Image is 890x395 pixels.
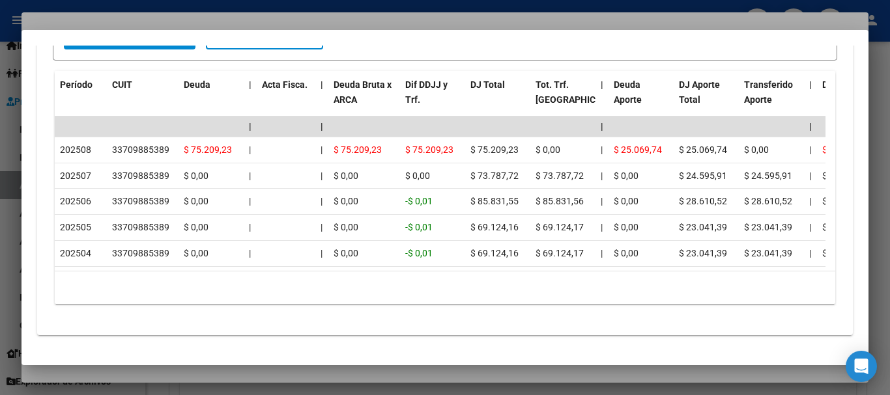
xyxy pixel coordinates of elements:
span: | [809,170,811,181]
span: $ 25.069,74 [679,144,727,155]
datatable-header-cell: DJ Aporte Total [674,71,739,128]
span: $ 75.209,23 [405,144,453,155]
span: $ 75.209,23 [470,144,519,155]
datatable-header-cell: Deuda Bruta x ARCA [328,71,400,128]
span: | [249,121,251,131]
span: | [809,79,812,90]
span: 202504 [60,248,91,258]
span: $ 24.595,91 [679,170,727,181]
span: -$ 0,01 [405,248,433,258]
span: 202507 [60,170,91,181]
datatable-header-cell: DJ Total [465,71,530,128]
span: Dif DDJJ y Trf. [405,79,448,105]
span: $ 23.041,39 [744,248,792,258]
span: | [601,79,603,90]
span: $ 0,00 [184,248,208,258]
div: Open Intercom Messenger [846,351,877,382]
span: $ 0,00 [822,222,847,232]
datatable-header-cell: | [244,71,257,128]
span: | [809,222,811,232]
span: | [321,79,323,90]
span: Deuda Aporte [614,79,642,105]
span: -$ 0,01 [405,196,433,206]
span: $ 69.124,16 [470,248,519,258]
span: Deuda Bruta x ARCA [334,79,392,105]
span: | [321,196,323,206]
datatable-header-cell: CUIT [107,71,179,128]
span: | [249,222,251,232]
span: $ 25.069,74 [614,144,662,155]
span: CUIT [112,79,132,90]
span: $ 23.041,39 [744,222,792,232]
span: | [249,248,251,258]
span: $ 0,00 [614,196,639,206]
span: $ 73.787,72 [536,170,584,181]
span: $ 28.610,52 [679,196,727,206]
span: $ 0,00 [334,170,358,181]
span: $ 85.831,56 [536,196,584,206]
span: | [321,170,323,181]
span: | [601,196,603,206]
span: Deuda [184,79,210,90]
datatable-header-cell: Acta Fisca. [257,71,315,128]
span: | [809,248,811,258]
span: $ 0,00 [184,170,208,181]
span: $ 0,00 [822,170,847,181]
span: $ 75.209,23 [184,144,232,155]
span: $ 0,00 [334,222,358,232]
span: Tot. Trf. [GEOGRAPHIC_DATA] [536,79,624,105]
span: | [601,121,603,131]
span: | [249,79,251,90]
span: $ 24.595,91 [744,170,792,181]
span: DJ Total [470,79,505,90]
datatable-header-cell: Deuda [179,71,244,128]
span: | [809,196,811,206]
span: | [321,248,323,258]
span: $ 0,00 [614,248,639,258]
span: $ 0,00 [744,144,769,155]
datatable-header-cell: | [804,71,817,128]
span: DJ Aporte Total [679,79,720,105]
span: $ 0,00 [184,196,208,206]
span: | [601,222,603,232]
span: | [249,144,251,155]
span: $ 0,00 [536,144,560,155]
span: | [321,222,323,232]
span: | [601,170,603,181]
span: Deuda Contr. [822,79,876,90]
span: $ 0,00 [822,248,847,258]
span: 202508 [60,144,91,155]
span: | [321,144,323,155]
datatable-header-cell: Transferido Aporte [739,71,804,128]
datatable-header-cell: Deuda Aporte [609,71,674,128]
span: $ 0,00 [614,170,639,181]
span: $ 0,00 [334,248,358,258]
span: 202505 [60,222,91,232]
span: $ 23.041,39 [679,248,727,258]
span: | [249,196,251,206]
div: 33709885389 [112,169,169,184]
span: | [249,170,251,181]
span: $ 85.831,55 [470,196,519,206]
span: | [601,248,603,258]
datatable-header-cell: Deuda Contr. [817,71,882,128]
span: $ 73.787,72 [470,170,519,181]
datatable-header-cell: | [315,71,328,128]
datatable-header-cell: Dif DDJJ y Trf. [400,71,465,128]
datatable-header-cell: Período [55,71,107,128]
datatable-header-cell: Tot. Trf. Bruto [530,71,596,128]
datatable-header-cell: | [596,71,609,128]
span: Acta Fisca. [262,79,308,90]
span: $ 69.124,17 [536,222,584,232]
div: 33709885389 [112,194,169,209]
span: $ 28.610,52 [744,196,792,206]
span: $ 0,00 [334,196,358,206]
div: 33709885389 [112,143,169,157]
span: $ 0,00 [614,222,639,232]
span: $ 50.139,49 [822,144,870,155]
span: | [809,121,812,131]
span: Transferido Aporte [744,79,793,105]
span: | [601,144,603,155]
span: | [809,144,811,155]
span: | [321,121,323,131]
